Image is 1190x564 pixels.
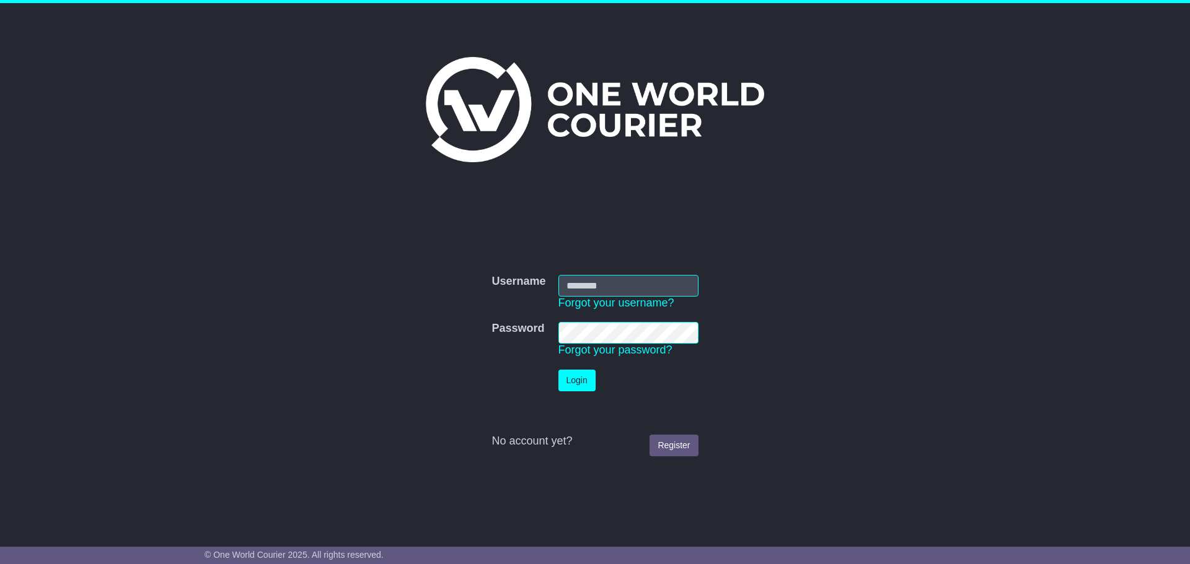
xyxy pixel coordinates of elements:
a: Forgot your password? [558,344,672,356]
label: Password [491,322,544,336]
a: Forgot your username? [558,297,674,309]
img: One World [426,57,764,162]
button: Login [558,370,596,391]
div: No account yet? [491,435,698,448]
span: © One World Courier 2025. All rights reserved. [205,550,384,560]
a: Register [650,435,698,456]
label: Username [491,275,545,289]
